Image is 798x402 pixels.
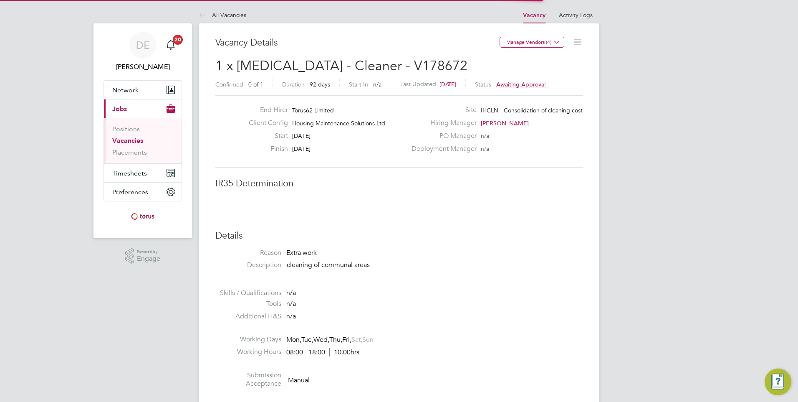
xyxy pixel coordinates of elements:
[104,62,182,72] span: Danielle Ebden
[559,11,593,19] a: Activity Logs
[104,210,182,223] a: Go to home page
[287,261,583,270] p: cleaning of communal areas
[215,335,281,344] label: Working Days
[215,37,493,49] h3: Vacancy Details
[329,348,359,356] span: 10.00hrs
[292,145,311,153] span: [DATE]
[288,376,310,384] span: Manual
[125,248,161,264] a: Powered byEngage
[215,178,583,190] h3: IR35 Determination
[481,120,529,127] span: [PERSON_NAME]
[342,336,351,344] span: Fri,
[292,132,311,140] span: [DATE]
[407,106,477,114] label: Site
[173,35,183,45] span: 20
[242,119,288,127] label: Client Config
[481,107,583,114] span: IHCLN - Consolidation of cleaning cost
[248,81,263,88] span: 0 of 1
[313,336,329,344] span: Wed,
[286,336,301,344] span: Mon,
[407,145,477,153] label: Deployment Manager
[112,148,147,156] a: Placements
[523,12,545,19] a: Vacancy
[215,371,281,389] label: Submission Acceptance
[215,81,243,88] label: Confirmed
[137,248,160,255] span: Powered by
[93,23,192,238] nav: Main navigation
[215,230,583,242] h3: Details
[162,32,179,59] a: 20
[104,183,182,201] button: Preferences
[286,289,296,297] span: n/a
[362,336,374,344] span: Sun
[215,249,281,257] label: Reason
[439,81,456,88] span: [DATE]
[199,11,246,19] a: All Vacancies
[242,132,288,140] label: Start
[215,312,281,321] label: Additional H&S
[104,32,182,72] a: DE[PERSON_NAME]
[329,336,342,344] span: Thu,
[351,336,362,344] span: Sat,
[215,58,467,74] span: 1 x [MEDICAL_DATA] - Cleaner - V178672
[136,40,150,51] span: DE
[301,336,313,344] span: Tue,
[215,300,281,308] label: Tools
[242,106,288,114] label: End Hirer
[286,312,296,321] span: n/a
[475,81,491,88] label: Status
[104,118,182,163] div: Jobs
[215,261,281,270] label: Description
[104,81,182,99] button: Network
[310,81,330,88] span: 92 days
[112,169,147,177] span: Timesheets
[128,210,157,223] img: torus-logo-retina.png
[407,132,477,140] label: PO Manager
[500,37,564,48] button: Manage Vendors (4)
[104,99,182,118] button: Jobs
[286,300,296,308] span: n/a
[400,80,436,88] label: Last Updated
[215,348,281,356] label: Working Hours
[137,255,160,262] span: Engage
[282,81,305,88] label: Duration
[286,348,359,357] div: 08:00 - 18:00
[373,81,381,88] span: n/a
[765,369,791,395] button: Engage Resource Center
[242,145,288,153] label: Finish
[112,105,127,113] span: Jobs
[215,289,281,298] label: Skills / Qualifications
[481,145,489,153] span: n/a
[112,86,139,94] span: Network
[286,249,317,257] span: Extra work
[496,81,549,88] span: Awaiting approval -
[481,132,489,140] span: n/a
[112,188,148,196] span: Preferences
[292,120,385,127] span: Housing Maintenance Solutions Ltd
[112,125,140,133] a: Positions
[349,81,368,88] label: Start In
[112,137,143,145] a: Vacancies
[104,164,182,182] button: Timesheets
[292,107,334,114] span: Torus62 Limited
[407,119,477,127] label: Hiring Manager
